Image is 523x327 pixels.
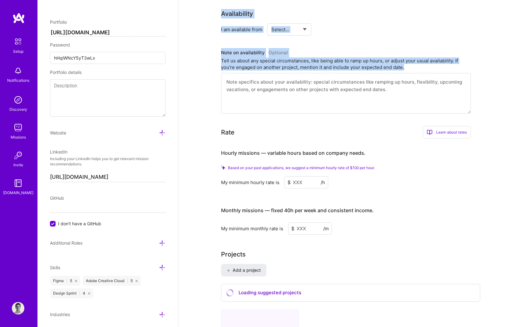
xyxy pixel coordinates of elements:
i: icon CircleLoadingViolet [226,289,234,296]
div: Learn about rates [423,126,471,139]
span: Optional [269,50,288,56]
img: discovery [12,94,24,106]
div: Note on availability [221,48,288,57]
i: icon Close [88,292,90,295]
div: Projects [221,250,246,259]
div: Setup [13,48,23,55]
input: XXX [284,176,328,188]
span: $ [291,225,294,232]
span: /m [323,225,329,232]
img: teamwork [12,121,24,134]
div: Design Sprint 4 [50,288,93,298]
div: Rate [221,128,234,137]
div: Password [50,41,165,48]
img: bell [12,65,24,77]
span: /h [321,179,325,186]
img: logo [12,12,25,24]
span: $ [288,179,291,186]
i: Check [221,165,225,170]
img: User Avatar [12,302,24,315]
div: Discovery [9,106,27,113]
div: Missions [11,134,26,140]
div: [DOMAIN_NAME] [3,189,33,196]
input: http://... [50,29,165,37]
input: Password [50,52,165,64]
img: Invite [12,149,24,162]
h4: Monthly missions — fixed 40h per week and consistent income. [221,207,374,213]
span: | [66,278,67,283]
span: Add a project [227,267,261,273]
div: Invite [13,162,23,168]
span: Based on your past applications, we suggest a minimum hourly rate of $100 per hour. [228,165,375,170]
div: Availability [221,9,253,18]
span: | [127,278,128,283]
input: XXX [288,222,332,235]
p: Including your LinkedIn helps you to get relevant mission recommendations. [50,156,165,167]
span: I don't have a GitHub [58,220,101,227]
div: Loading suggested projects [221,284,480,302]
div: Notifications [7,77,29,84]
span: Skills [50,265,60,270]
div: Tell us about any special circumstances, like being able to ramp up hours, or adjust your usual a... [221,57,471,71]
div: I am available from [221,26,262,33]
i: icon Close [75,280,77,282]
a: User Avatar [10,302,26,315]
i: icon Close [136,280,138,282]
i: icon PlusBlack [227,269,230,272]
div: Figma 5 [50,276,80,286]
span: LinkedIn [50,149,67,154]
img: guide book [12,177,24,189]
button: Add a project [221,264,266,276]
span: Industries [50,312,70,317]
span: | [79,291,80,296]
div: My minimum monthly rate is [221,225,283,232]
span: Additional Roles [50,240,82,246]
span: Website [50,130,66,135]
h4: Hourly missions — variable hours based on company needs. [221,150,366,156]
i: icon BookOpen [427,129,432,135]
div: Portfolio details [50,69,165,76]
img: setup [12,35,25,48]
span: GitHub [50,195,64,201]
div: My minimum hourly rate is [221,179,279,186]
span: Portfolio [50,19,67,25]
div: Adobe Creative Cloud 5 [83,276,141,286]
